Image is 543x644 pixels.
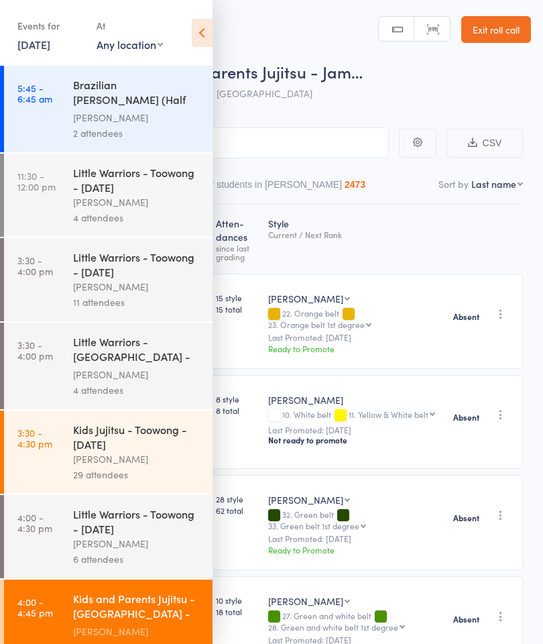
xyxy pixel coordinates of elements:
[268,544,442,555] div: Ready to Promote
[268,320,365,329] div: 23. Orange belt 1st degree
[268,623,398,631] div: 28. Green and white belt 1st degree
[4,238,213,321] a: 3:30 -4:00 pmLittle Warriors - Toowong - [DATE][PERSON_NAME]11 attendees
[73,250,201,279] div: Little Warriors - Toowong - [DATE]
[4,66,213,152] a: 5:45 -6:45 amBrazilian [PERSON_NAME] (Half Guard) - Toowong - [DATE][PERSON_NAME]2 attendees
[4,154,213,237] a: 11:30 -12:00 pmLittle Warriors - Toowong - [DATE][PERSON_NAME]4 attendees
[216,405,257,416] span: 8 total
[216,606,257,617] span: 18 total
[73,294,201,310] div: 11 attendees
[216,594,257,606] span: 10 style
[268,309,442,329] div: 22. Orange belt
[73,210,201,225] div: 4 attendees
[268,292,343,305] div: [PERSON_NAME]
[73,536,201,551] div: [PERSON_NAME]
[216,504,257,516] span: 62 total
[345,179,365,190] div: 2473
[268,594,343,608] div: [PERSON_NAME]
[268,510,442,530] div: 32. Green belt
[17,255,53,276] time: 3:30 - 4:00 pm
[73,195,201,210] div: [PERSON_NAME]
[17,512,52,533] time: 4:00 - 4:30 pm
[216,393,257,405] span: 8 style
[217,87,312,100] span: [GEOGRAPHIC_DATA]
[471,177,516,191] div: Last name
[268,534,442,543] small: Last Promoted: [DATE]
[73,382,201,398] div: 4 attendees
[73,279,201,294] div: [PERSON_NAME]
[73,125,201,141] div: 2 attendees
[73,110,201,125] div: [PERSON_NAME]
[268,521,359,530] div: 33. Green belt 1st degree
[17,83,52,104] time: 5:45 - 6:45 am
[268,611,442,631] div: 27. Green and white belt
[453,311,479,322] strong: Absent
[453,614,479,625] strong: Absent
[4,411,213,494] a: 3:30 -4:30 pmKids Jujitsu - Toowong - [DATE][PERSON_NAME]29 attendees
[216,292,257,303] span: 15 style
[453,513,479,523] strong: Absent
[73,367,201,382] div: [PERSON_NAME]
[73,77,201,110] div: Brazilian [PERSON_NAME] (Half Guard) - Toowong - [DATE]
[73,334,201,367] div: Little Warriors - [GEOGRAPHIC_DATA] - [DATE]
[17,427,52,449] time: 3:30 - 4:30 pm
[438,177,469,191] label: Sort by
[268,393,442,407] div: [PERSON_NAME]
[97,15,163,37] div: At
[216,493,257,504] span: 28 style
[17,170,56,192] time: 11:30 - 12:00 pm
[210,210,263,268] div: Atten­dances
[17,596,53,618] time: 4:00 - 4:45 pm
[263,210,448,268] div: Style
[73,451,201,467] div: [PERSON_NAME]
[73,506,201,536] div: Little Warriors - Toowong - [DATE]
[17,339,53,361] time: 3:30 - 4:00 pm
[190,172,365,203] button: Other students in [PERSON_NAME]2473
[73,467,201,482] div: 29 attendees
[73,165,201,195] div: Little Warriors - Toowong - [DATE]
[268,425,442,435] small: Last Promoted: [DATE]
[453,412,479,423] strong: Absent
[73,422,201,451] div: Kids Jujitsu - Toowong - [DATE]
[349,410,428,419] div: 11. Yellow & White belt
[446,129,523,158] button: CSV
[461,16,531,43] a: Exit roll call
[133,60,363,83] span: Kids and Parents Jujitsu - Jam…
[73,591,201,624] div: Kids and Parents Jujitsu - [GEOGRAPHIC_DATA] - Frid...
[268,333,442,342] small: Last Promoted: [DATE]
[4,495,213,578] a: 4:00 -4:30 pmLittle Warriors - Toowong - [DATE][PERSON_NAME]6 attendees
[97,37,163,52] div: Any location
[17,37,50,52] a: [DATE]
[268,230,442,239] div: Current / Next Rank
[17,15,83,37] div: Events for
[73,551,201,567] div: 6 attendees
[73,624,201,639] div: [PERSON_NAME]
[216,244,257,261] div: since last grading
[268,493,343,506] div: [PERSON_NAME]
[216,303,257,315] span: 15 total
[268,435,442,445] div: Not ready to promote
[268,410,442,421] div: 10. White belt
[268,343,442,354] div: Ready to Promote
[4,323,213,409] a: 3:30 -4:00 pmLittle Warriors - [GEOGRAPHIC_DATA] - [DATE][PERSON_NAME]4 attendees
